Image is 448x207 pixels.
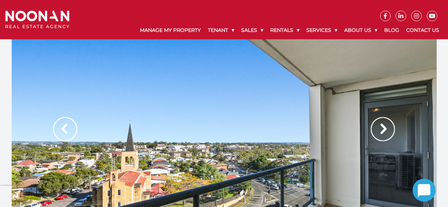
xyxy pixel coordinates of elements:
img: Noonan Real Estate Agency [5,11,69,28]
a: Sales [238,21,267,39]
img: Arrow slider [371,117,395,141]
a: About Us [341,21,381,39]
a: Blog [381,21,403,39]
a: Contact Us [403,21,443,39]
a: Tenant [204,21,238,39]
a: Rentals [267,21,303,39]
img: Arrow slider [53,117,77,141]
a: Services [303,21,341,39]
a: Manage My Property [136,21,204,39]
